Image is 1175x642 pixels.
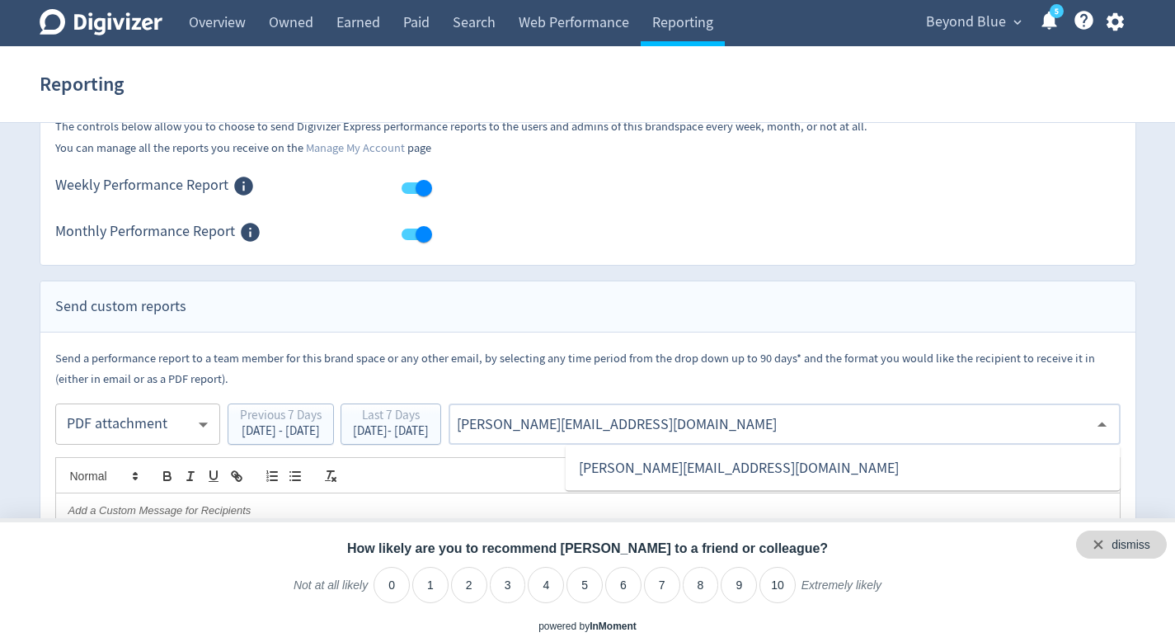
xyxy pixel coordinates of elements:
div: PDF attachment [67,406,194,443]
div: Previous 7 Days [240,409,322,425]
li: 4 [528,567,564,603]
li: 1 [412,567,449,603]
li: 9 [721,567,757,603]
span: Beyond Blue [926,9,1006,35]
li: 0 [374,567,410,603]
div: powered by inmoment [538,620,637,634]
div: Last 7 Days [353,409,429,425]
li: 6 [605,567,642,603]
button: Last 7 Days[DATE]- [DATE] [341,404,441,445]
h1: Reporting [40,58,124,111]
li: 5 [566,567,603,603]
li: 3 [490,567,526,603]
svg: Members of this Brand Space can receive Weekly Performance Report via email when enabled [233,175,255,197]
span: expand_more [1010,15,1025,30]
div: Send custom reports [40,281,1135,333]
li: [PERSON_NAME][EMAIL_ADDRESS][DOMAIN_NAME] [566,452,1121,484]
a: Manage My Account [306,140,405,156]
input: Select or enter email [455,412,1088,437]
button: Previous 7 Days[DATE] - [DATE] [228,404,334,445]
label: Extremely likely [801,578,881,606]
li: 8 [683,567,719,603]
div: [DATE] - [DATE] [353,425,429,437]
div: dismiss [1112,537,1150,554]
li: 10 [759,567,796,603]
button: Close [1089,412,1115,437]
small: You can manage all the reports you receive on the page [55,140,431,156]
button: Beyond Blue [920,9,1026,35]
span: Weekly Performance Report [55,175,228,197]
small: Send a performance report to a team member for this brand space or any other email, by selecting ... [55,351,1095,387]
label: Not at all likely [294,578,368,606]
a: InMoment [590,621,637,632]
text: 5 [1054,6,1058,17]
div: Close survey [1076,531,1167,559]
li: 2 [451,567,487,603]
a: 5 [1050,4,1064,18]
span: Monthly Performance Report [55,221,235,243]
small: The controls below allow you to choose to send Digivizer Express performance reports to the users... [55,119,867,135]
div: [DATE] - [DATE] [240,425,322,437]
li: 7 [644,567,680,603]
svg: Members of this Brand Space can receive Monthly Performance Report via email when enabled [239,221,261,243]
